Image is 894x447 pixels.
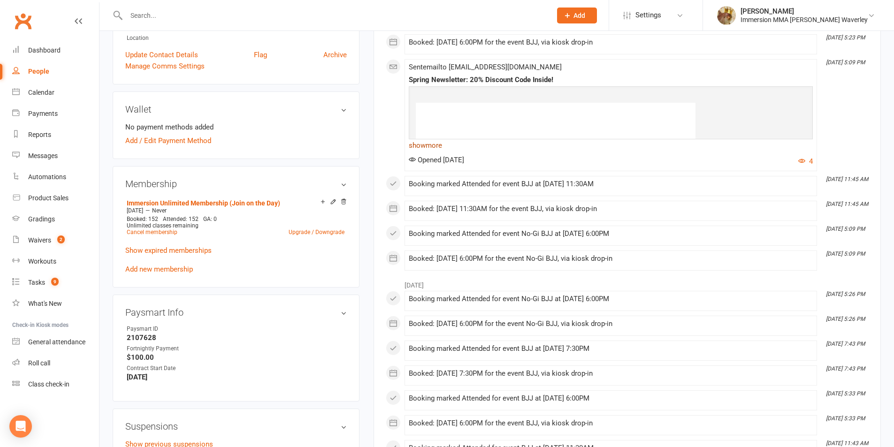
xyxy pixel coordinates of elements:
[12,230,99,251] a: Waivers 2
[409,63,562,71] span: Sent email to [EMAIL_ADDRESS][DOMAIN_NAME]
[409,76,813,84] div: Spring Newsletter: 20% Discount Code Inside!
[9,415,32,438] div: Open Intercom Messenger
[12,209,99,230] a: Gradings
[12,374,99,395] a: Class kiosk mode
[323,49,347,61] a: Archive
[12,40,99,61] a: Dashboard
[717,6,736,25] img: thumb_image1702011042.png
[28,236,51,244] div: Waivers
[409,255,813,263] div: Booked: [DATE] 6:00PM for the event No-Gi BJJ, via kiosk drop-in
[125,246,212,255] a: Show expired memberships
[826,390,865,397] i: [DATE] 5:33 PM
[28,152,58,159] div: Messages
[12,188,99,209] a: Product Sales
[12,124,99,145] a: Reports
[127,229,177,235] a: Cancel membership
[409,230,813,238] div: Booking marked Attended for event No-Gi BJJ at [DATE] 6:00PM
[28,68,49,75] div: People
[635,5,661,26] span: Settings
[254,49,267,61] a: Flag
[12,293,99,314] a: What's New
[28,173,66,181] div: Automations
[826,250,865,257] i: [DATE] 5:09 PM
[28,380,69,388] div: Class check-in
[11,9,35,33] a: Clubworx
[573,12,585,19] span: Add
[127,364,204,373] div: Contract Start Date
[12,103,99,124] a: Payments
[57,235,65,243] span: 2
[826,316,865,322] i: [DATE] 5:26 PM
[12,61,99,82] a: People
[826,34,865,41] i: [DATE] 5:23 PM
[826,59,865,66] i: [DATE] 5:09 PM
[409,156,464,164] span: Opened [DATE]
[557,8,597,23] button: Add
[741,7,868,15] div: [PERSON_NAME]
[409,320,813,328] div: Booked: [DATE] 6:00PM for the event No-Gi BJJ, via kiosk drop-in
[826,201,868,207] i: [DATE] 11:45 AM
[12,145,99,167] a: Messages
[125,135,211,146] a: Add / Edit Payment Method
[409,180,813,188] div: Booking marked Attended for event BJJ at [DATE] 11:30AM
[289,229,344,235] a: Upgrade / Downgrade
[28,279,45,286] div: Tasks
[127,216,158,222] span: Booked: 152
[125,265,193,273] a: Add new membership
[409,370,813,378] div: Booked: [DATE] 7:30PM for the event BJJ, via kiosk drop-in
[28,131,51,138] div: Reports
[127,344,204,353] div: Fortnightly Payment
[409,345,813,353] div: Booking marked Attended for event BJJ at [DATE] 7:30PM
[12,251,99,272] a: Workouts
[127,353,347,362] strong: $100.00
[409,139,813,152] a: show more
[12,353,99,374] a: Roll call
[28,258,56,265] div: Workouts
[123,9,545,22] input: Search...
[28,359,50,367] div: Roll call
[28,46,61,54] div: Dashboard
[826,176,868,182] i: [DATE] 11:45 AM
[826,226,865,232] i: [DATE] 5:09 PM
[127,325,204,333] div: Paysmart ID
[409,419,813,427] div: Booked: [DATE] 6:00PM for the event BJJ, via kiosk drop-in
[741,15,868,24] div: Immersion MMA [PERSON_NAME] Waverley
[127,222,199,229] span: Unlimited classes remaining
[826,341,865,347] i: [DATE] 7:43 PM
[125,121,347,133] li: No payment methods added
[28,215,55,223] div: Gradings
[28,300,62,307] div: What's New
[51,278,59,286] span: 9
[826,440,868,447] i: [DATE] 11:43 AM
[125,49,198,61] a: Update Contact Details
[12,272,99,293] a: Tasks 9
[826,365,865,372] i: [DATE] 7:43 PM
[127,199,280,207] a: Immersion Unlimited Membership (Join on the Day)
[127,207,143,214] span: [DATE]
[127,373,347,381] strong: [DATE]
[409,394,813,402] div: Booking marked Attended for event BJJ at [DATE] 6:00PM
[125,104,347,114] h3: Wallet
[386,275,869,290] li: [DATE]
[12,167,99,188] a: Automations
[127,333,347,342] strong: 2107628
[28,110,58,117] div: Payments
[826,291,865,297] i: [DATE] 5:26 PM
[826,415,865,422] i: [DATE] 5:33 PM
[409,205,813,213] div: Booked: [DATE] 11:30AM for the event BJJ, via kiosk drop-in
[125,421,347,432] h3: Suspensions
[125,307,347,318] h3: Paysmart Info
[28,338,85,346] div: General attendance
[125,61,205,72] a: Manage Comms Settings
[798,156,813,167] button: 4
[125,179,347,189] h3: Membership
[409,295,813,303] div: Booking marked Attended for event No-Gi BJJ at [DATE] 6:00PM
[28,194,69,202] div: Product Sales
[127,34,347,43] div: Location
[409,38,813,46] div: Booked: [DATE] 6:00PM for the event BJJ, via kiosk drop-in
[12,82,99,103] a: Calendar
[163,216,199,222] span: Attended: 152
[152,207,167,214] span: Never
[203,216,217,222] span: GA: 0
[28,89,54,96] div: Calendar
